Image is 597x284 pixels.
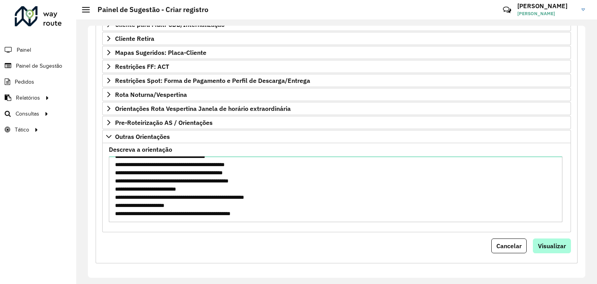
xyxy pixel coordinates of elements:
[115,77,310,84] span: Restrições Spot: Forma de Pagamento e Perfil de Descarga/Entrega
[102,116,571,129] a: Pre-Roteirização AS / Orientações
[115,21,225,28] span: Cliente para Multi-CDD/Internalização
[102,102,571,115] a: Orientações Rota Vespertina Janela de horário extraordinária
[109,145,172,154] label: Descreva a orientação
[115,105,291,112] span: Orientações Rota Vespertina Janela de horário extraordinária
[517,2,576,10] h3: [PERSON_NAME]
[115,119,213,126] span: Pre-Roteirização AS / Orientações
[102,88,571,101] a: Rota Noturna/Vespertina
[17,46,31,54] span: Painel
[517,10,576,17] span: [PERSON_NAME]
[102,130,571,143] a: Outras Orientações
[102,32,571,45] a: Cliente Retira
[538,242,566,250] span: Visualizar
[16,110,39,118] span: Consultas
[102,46,571,59] a: Mapas Sugeridos: Placa-Cliente
[15,126,29,134] span: Tático
[16,62,62,70] span: Painel de Sugestão
[90,5,208,14] h2: Painel de Sugestão - Criar registro
[115,91,187,98] span: Rota Noturna/Vespertina
[102,60,571,73] a: Restrições FF: ACT
[115,49,206,56] span: Mapas Sugeridos: Placa-Cliente
[115,35,154,42] span: Cliente Retira
[491,238,527,253] button: Cancelar
[16,94,40,102] span: Relatórios
[115,63,169,70] span: Restrições FF: ACT
[496,242,522,250] span: Cancelar
[115,133,170,140] span: Outras Orientações
[499,2,515,18] a: Contato Rápido
[15,78,34,86] span: Pedidos
[102,143,571,232] div: Outras Orientações
[533,238,571,253] button: Visualizar
[102,74,571,87] a: Restrições Spot: Forma de Pagamento e Perfil de Descarga/Entrega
